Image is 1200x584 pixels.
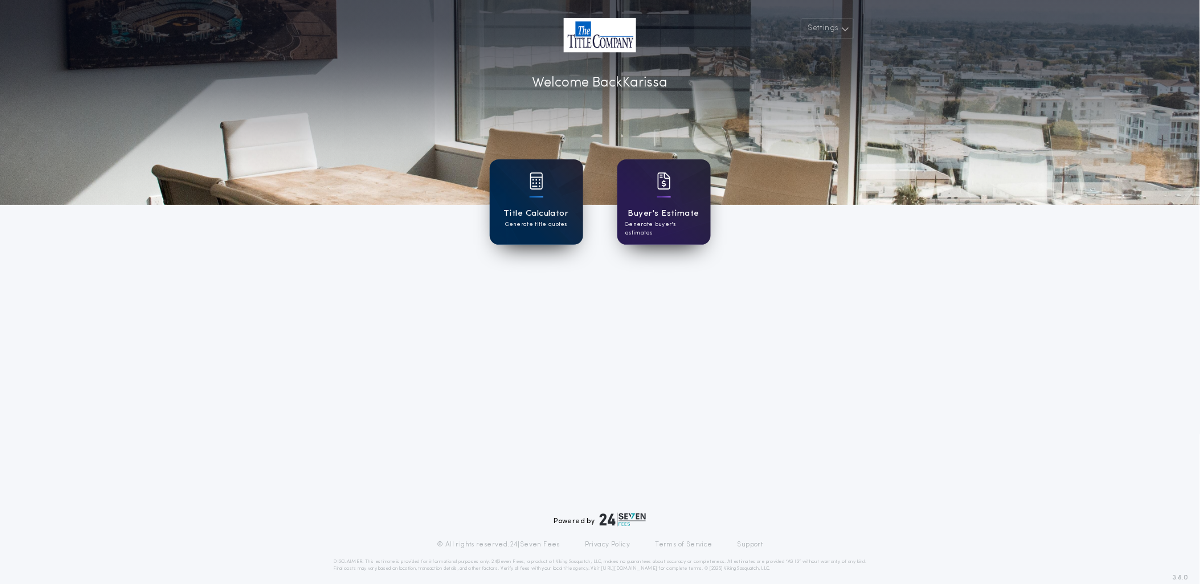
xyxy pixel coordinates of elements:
img: account-logo [564,18,636,52]
img: card icon [657,172,671,190]
a: Support [738,540,763,549]
a: Terms of Service [656,540,712,549]
a: Privacy Policy [585,540,630,549]
p: Generate title quotes [505,220,567,229]
p: Generate buyer's estimates [625,220,703,237]
p: Welcome Back Karissa [533,73,668,93]
a: card iconBuyer's EstimateGenerate buyer's estimates [617,159,711,245]
img: card icon [530,172,543,190]
p: © All rights reserved. 24|Seven Fees [437,540,560,549]
img: logo [600,513,646,527]
span: 3.8.0 [1173,573,1189,583]
h1: Title Calculator [503,207,568,220]
div: Powered by [554,513,646,527]
a: card iconTitle CalculatorGenerate title quotes [490,159,583,245]
p: DISCLAIMER: This estimate is provided for informational purposes only. 24|Seven Fees, a product o... [334,558,867,572]
a: [URL][DOMAIN_NAME] [601,566,657,571]
h1: Buyer's Estimate [628,207,699,220]
button: Settings [801,18,854,39]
